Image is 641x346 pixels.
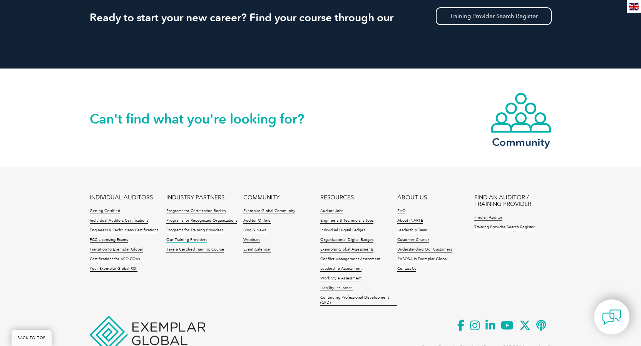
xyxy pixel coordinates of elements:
a: Contact Us [397,266,416,272]
a: FAQ [397,209,405,214]
a: Auditor Online [243,218,271,224]
img: icon-community.webp [490,92,552,134]
a: Leadership Team [397,228,427,233]
a: Conflict Management Assessment [320,257,380,262]
a: Find an Auditor [474,215,502,221]
a: Continuing Professional Development (CPD) [320,295,397,306]
h2: Can't find what you're looking for? [90,113,321,125]
a: Programs for Certification Bodies [166,209,226,214]
h2: Ready to start your new career? Find your course through our [90,11,552,23]
img: en [629,3,639,10]
a: Individual Auditors Certifications [90,218,148,224]
a: Your Exemplar Global ROI [90,266,137,272]
a: Engineers & Technicians Jobs [320,218,373,224]
img: contact-chat.png [602,308,621,327]
a: Training Provider Search Register [436,7,552,25]
a: Exemplar Global Community [243,209,295,214]
a: Individual Digital Badges [320,228,365,233]
a: Leadership Assessment [320,266,362,272]
a: Our Training Providers [166,237,207,243]
a: Transition to Exemplar Global [90,247,143,252]
a: Certifications for ASQ CQAs [90,257,140,262]
h3: Community [490,137,552,147]
a: Community [490,92,552,147]
a: RESOURCES [320,194,354,201]
a: Auditor Jobs [320,209,343,214]
a: FCC Licensing Exams [90,237,128,243]
a: Take a Certified Training Course [166,247,224,252]
a: Event Calendar [243,247,271,252]
a: FIND AN AUDITOR / TRAINING PROVIDER [474,194,551,207]
a: INDUSTRY PARTNERS [166,194,224,201]
a: Getting Certified [90,209,120,214]
a: Programs for Recognized Organizations [166,218,237,224]
a: ABOUT US [397,194,427,201]
a: Webinars [243,237,260,243]
a: Customer Charter [397,237,429,243]
a: Work Style Assessment [320,276,362,281]
a: About iNARTE [397,218,423,224]
a: Training Provider Search Register [474,225,535,230]
a: Liability Insurance [320,286,353,291]
a: INDIVIDUAL AUDITORS [90,194,153,201]
a: Engineers & Technicians Certifications [90,228,158,233]
a: Understanding Our Customers [397,247,452,252]
a: Organizational Digital Badges [320,237,373,243]
a: Exemplar Global Assessments [320,247,373,252]
a: RABQSA is Exemplar Global [397,257,448,262]
a: Programs for Training Providers [166,228,223,233]
a: COMMUNITY [243,194,279,201]
a: BACK TO TOP [12,330,52,346]
a: Blog & News [243,228,266,233]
